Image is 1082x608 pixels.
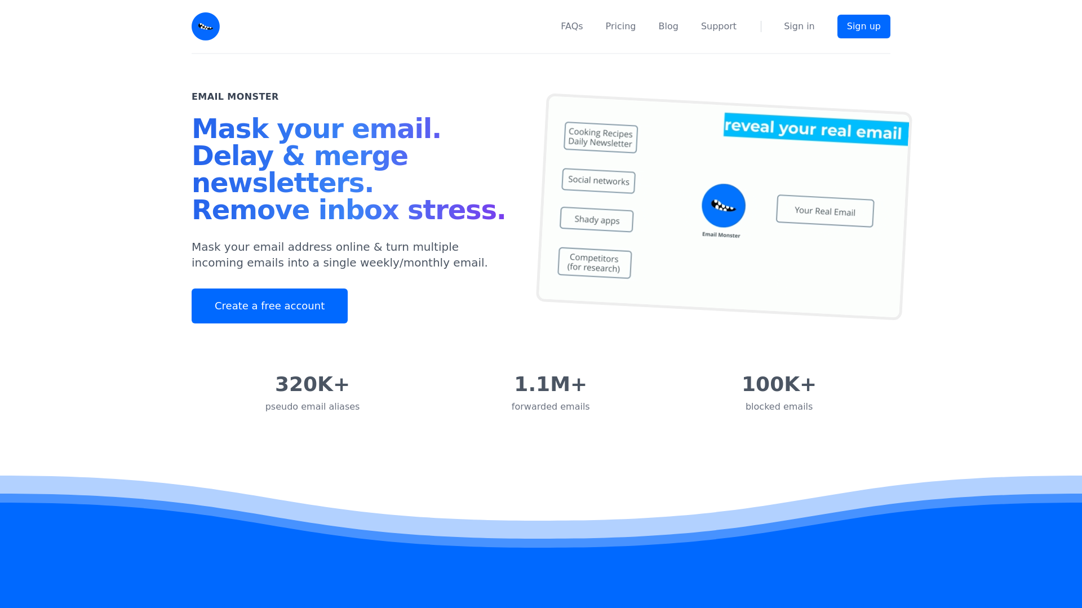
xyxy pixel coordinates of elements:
img: temp mail, free temporary mail, Temporary Email [536,93,912,321]
p: Mask your email address online & turn multiple incoming emails into a single weekly/monthly email. [192,239,514,270]
div: 320K+ [265,373,360,396]
div: blocked emails [742,400,817,414]
a: Pricing [606,20,636,33]
div: 100K+ [742,373,817,396]
div: forwarded emails [512,400,590,414]
a: Sign up [837,15,890,38]
div: 1.1M+ [512,373,590,396]
img: Email Monster [192,12,220,41]
a: Support [701,20,737,33]
a: FAQs [561,20,583,33]
h2: Email Monster [192,90,279,104]
a: Blog [659,20,679,33]
h1: Mask your email. Delay & merge newsletters. Remove inbox stress. [192,115,514,228]
a: Sign in [784,20,815,33]
a: Create a free account [192,289,348,323]
div: pseudo email aliases [265,400,360,414]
